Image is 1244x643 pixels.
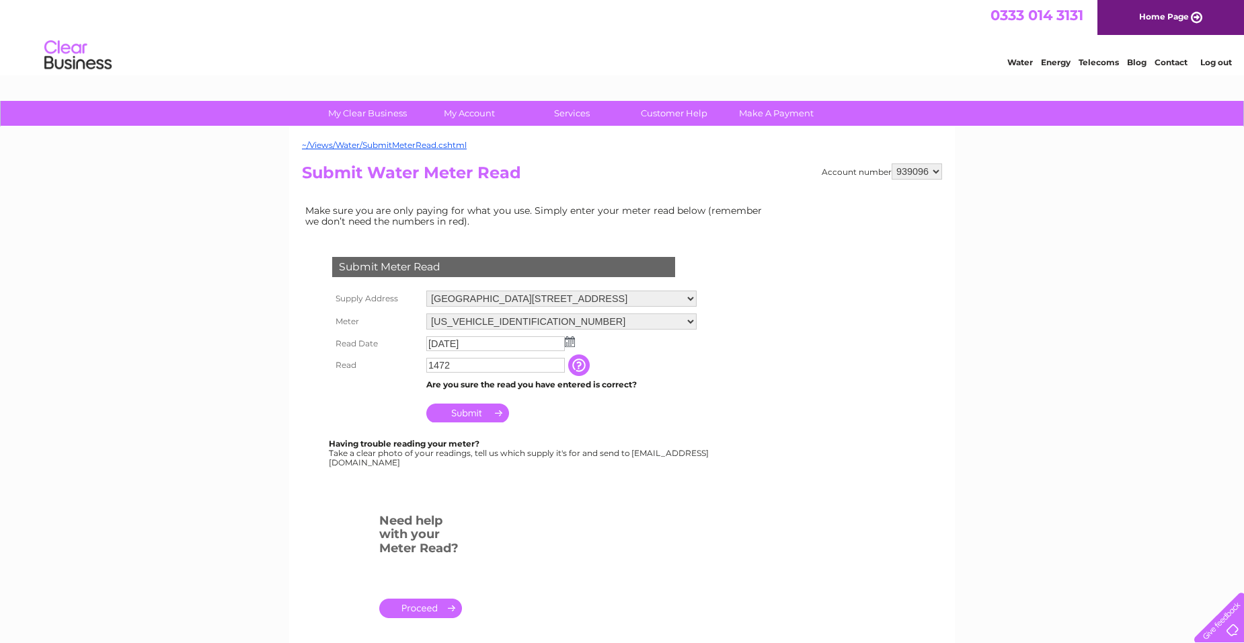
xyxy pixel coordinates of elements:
a: My Account [414,101,525,126]
div: Take a clear photo of your readings, tell us which supply it's for and send to [EMAIL_ADDRESS][DO... [329,439,711,467]
a: My Clear Business [312,101,423,126]
b: Having trouble reading your meter? [329,439,479,449]
a: Log out [1200,57,1232,67]
h3: Need help with your Meter Read? [379,511,462,562]
a: Telecoms [1079,57,1119,67]
img: ... [565,336,575,347]
td: Make sure you are only paying for what you use. Simply enter your meter read below (remember we d... [302,202,773,230]
a: ~/Views/Water/SubmitMeterRead.cshtml [302,140,467,150]
input: Information [568,354,592,376]
a: Contact [1155,57,1188,67]
a: Energy [1041,57,1071,67]
div: Clear Business is a trading name of Verastar Limited (registered in [GEOGRAPHIC_DATA] No. 3667643... [305,7,941,65]
img: logo.png [44,35,112,76]
th: Read Date [329,333,423,354]
a: Water [1007,57,1033,67]
a: Customer Help [619,101,730,126]
div: Account number [822,163,942,180]
a: Blog [1127,57,1146,67]
div: Submit Meter Read [332,257,675,277]
th: Read [329,354,423,376]
td: Are you sure the read you have entered is correct? [423,376,700,393]
a: 0333 014 3131 [990,7,1083,24]
a: Make A Payment [721,101,832,126]
th: Meter [329,310,423,333]
h2: Submit Water Meter Read [302,163,942,189]
a: . [379,599,462,618]
a: Services [516,101,627,126]
input: Submit [426,404,509,422]
th: Supply Address [329,287,423,310]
